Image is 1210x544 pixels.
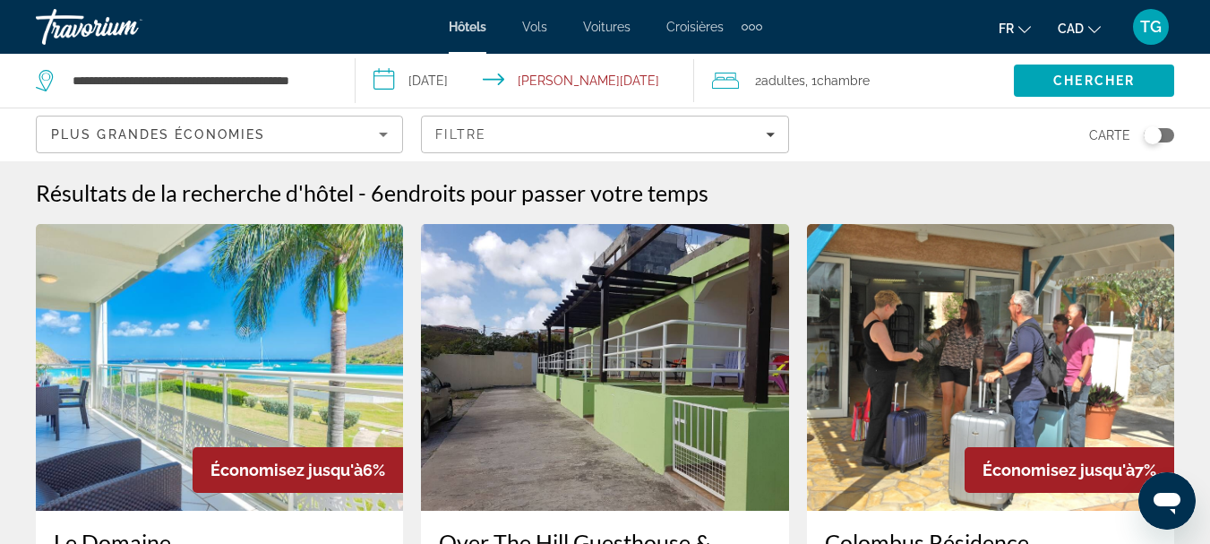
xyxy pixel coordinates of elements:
a: Hôtels [449,20,486,34]
span: Économisez jusqu'à [210,461,363,479]
span: CAD [1058,22,1084,36]
button: Travelers: 2 adults, 0 children [694,54,1014,108]
h1: Résultats de la recherche d'hôtel [36,179,354,206]
div: 6% [193,447,403,493]
span: - [358,179,366,206]
h2: 6 [371,179,708,206]
span: TG [1140,18,1162,36]
img: Colombus Résidence [807,224,1174,511]
input: Search hotel destination [71,67,328,94]
a: Voitures [583,20,631,34]
mat-select: Sort by [51,124,388,145]
button: Search [1014,65,1174,97]
img: Over The Hill Guesthouse & Residence [421,224,788,511]
span: 2 [755,68,805,93]
span: Chercher [1053,73,1135,88]
button: Filters [421,116,788,153]
span: Carte [1089,123,1130,148]
a: Croisières [666,20,724,34]
a: Vols [522,20,547,34]
span: Économisez jusqu'à [983,461,1135,479]
img: Le Domaine Anse Marcel Beach Resort [36,224,403,511]
span: endroits pour passer votre temps [384,179,708,206]
button: Change currency [1058,15,1101,41]
button: Select check in and out date [356,54,693,108]
span: Plus grandes économies [51,127,265,142]
iframe: Bouton de lancement de la fenêtre de messagerie [1138,472,1196,530]
button: Change language [999,15,1031,41]
button: User Menu [1128,8,1174,46]
span: Adultes [761,73,805,88]
a: Travorium [36,4,215,50]
span: Filtre [435,127,486,142]
button: Extra navigation items [742,13,762,41]
span: Chambre [817,73,870,88]
span: fr [999,22,1014,36]
button: Toggle map [1130,127,1174,143]
div: 7% [965,447,1174,493]
span: , 1 [805,68,870,93]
